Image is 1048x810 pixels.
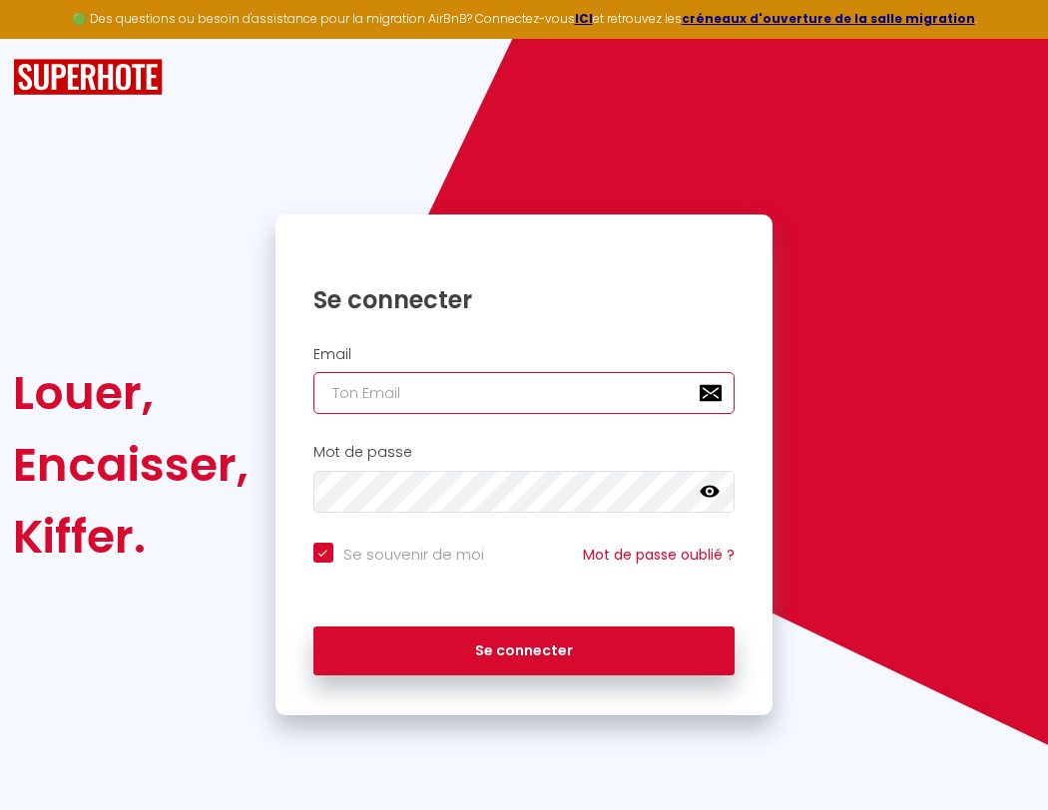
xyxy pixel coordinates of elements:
[16,8,76,68] button: Ouvrir le widget de chat LiveChat
[313,372,736,414] input: Ton Email
[13,357,249,429] div: Louer,
[313,626,736,676] button: Se connecter
[583,545,735,565] a: Mot de passe oublié ?
[313,346,736,363] h2: Email
[13,501,249,573] div: Kiffer.
[313,284,736,315] h1: Se connecter
[313,444,736,461] h2: Mot de passe
[13,429,249,501] div: Encaisser,
[575,10,593,27] a: ICI
[682,10,975,27] a: créneaux d'ouverture de la salle migration
[13,59,163,96] img: SuperHote logo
